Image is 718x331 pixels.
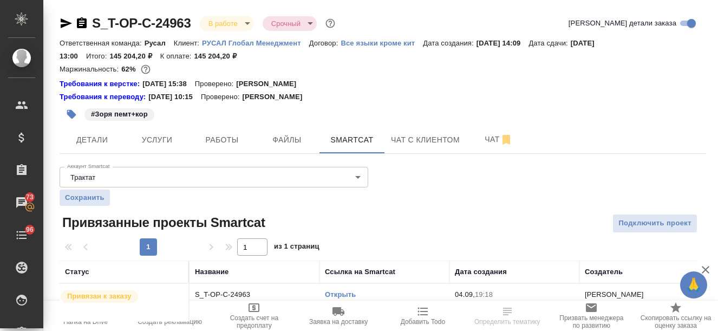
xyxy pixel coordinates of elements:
[381,301,465,331] button: Добавить Todo
[296,301,381,331] button: Заявка на доставку
[455,290,475,298] p: 04.09,
[196,133,248,147] span: Работы
[423,39,476,47] p: Дата создания:
[612,214,697,233] button: Подключить проект
[202,39,309,47] p: РУСАЛ Глобал Менеджмент
[145,39,174,47] p: Русал
[274,240,319,256] span: из 1 страниц
[465,301,550,331] button: Определить тематику
[200,16,254,31] div: В работе
[474,318,540,326] span: Определить тематику
[202,38,309,47] a: РУСАЛ Глобал Менеджмент
[60,79,142,89] div: Нажми, чтобы открыть папку с инструкцией
[148,92,201,102] p: [DATE] 10:15
[174,39,202,47] p: Клиент:
[60,92,148,102] a: Требования к переводу:
[60,214,265,231] span: Привязанные проекты Smartcat
[75,17,88,30] button: Скопировать ссылку
[60,17,73,30] button: Скопировать ссылку для ЯМессенджера
[60,65,121,73] p: Маржинальность:
[477,39,529,47] p: [DATE] 14:09
[640,314,712,329] span: Скопировать ссылку на оценку заказа
[60,39,145,47] p: Ответственная команда:
[236,79,304,89] p: [PERSON_NAME]
[109,52,160,60] p: 145 204,20 ₽
[323,16,337,30] button: Доп статусы указывают на важность/срочность заказа
[212,301,297,331] button: Создать счет на предоплату
[473,133,525,146] span: Чат
[195,267,229,277] div: Название
[528,39,570,47] p: Дата сдачи:
[194,52,244,60] p: 145 204,20 ₽
[201,92,243,102] p: Проверено:
[86,52,109,60] p: Итого:
[325,267,395,277] div: Ссылка на Smartcat
[309,318,368,326] span: Заявка на доставку
[585,267,623,277] div: Создатель
[19,224,40,235] span: 96
[219,314,290,329] span: Создать счет на предоплату
[475,290,493,298] p: 19:18
[556,314,628,329] span: Призвать менеджера по развитию
[205,19,241,28] button: В работе
[684,274,703,296] span: 🙏
[19,192,40,203] span: 73
[325,290,356,298] a: Открыть
[634,301,718,331] button: Скопировать ссылку на оценку заказа
[60,92,148,102] div: Нажми, чтобы открыть папку с инструкцией
[60,190,110,206] button: Сохранить
[263,16,317,31] div: В работе
[60,102,83,126] button: Добавить тэг
[242,92,310,102] p: [PERSON_NAME]
[585,290,644,298] p: [PERSON_NAME]
[261,133,313,147] span: Файлы
[341,39,423,47] p: Все языки кроме кит
[3,222,41,249] a: 96
[65,192,105,203] span: Сохранить
[391,133,460,147] span: Чат с клиентом
[67,291,132,302] p: Привязан к заказу
[67,173,99,182] button: Трактат
[91,109,148,120] p: #Зоря пемт+кор
[60,79,142,89] a: Требования к верстке:
[139,62,153,76] button: 45658.90 RUB;
[43,301,128,331] button: Папка на Drive
[341,38,423,47] a: Все языки кроме кит
[455,267,507,277] div: Дата создания
[569,18,676,29] span: [PERSON_NAME] детали заказа
[131,133,183,147] span: Услуги
[195,79,237,89] p: Проверено:
[3,189,41,216] a: 73
[83,109,155,118] span: Зоря пемт+кор
[326,133,378,147] span: Smartcat
[60,167,368,187] div: Трактат
[195,289,314,300] p: S_T-OP-C-24963
[142,79,195,89] p: [DATE] 15:38
[401,318,445,326] span: Добавить Todo
[618,217,691,230] span: Подключить проект
[550,301,634,331] button: Призвать менеджера по развитию
[268,19,304,28] button: Срочный
[500,133,513,146] svg: Отписаться
[121,65,138,73] p: 62%
[92,16,191,30] a: S_T-OP-C-24963
[309,39,341,47] p: Договор:
[65,267,89,277] div: Статус
[680,271,707,298] button: 🙏
[66,133,118,147] span: Детали
[160,52,194,60] p: К оплате:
